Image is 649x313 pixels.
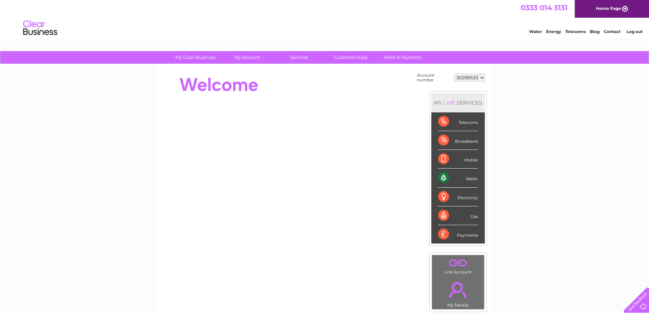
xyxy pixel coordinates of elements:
[604,29,620,34] a: Contact
[271,51,327,64] a: Services
[442,99,457,106] div: LIVE
[432,255,484,276] td: Link Account
[374,51,431,64] a: Make A Payment
[438,206,478,225] div: Gas
[219,51,275,64] a: My Account
[415,71,452,84] td: Account number
[590,29,600,34] a: Blog
[438,169,478,187] div: Water
[565,29,586,34] a: Telecoms
[323,51,379,64] a: Customer Help
[431,93,485,112] div: MY SERVICES
[23,18,58,38] img: logo.png
[438,150,478,169] div: Mobile
[521,3,568,12] a: 0333 014 3131
[438,188,478,206] div: Electricity
[164,4,486,33] div: Clear Business is a trading name of Verastar Limited (registered in [GEOGRAPHIC_DATA] No. 3667643...
[546,29,561,34] a: Energy
[529,29,542,34] a: Water
[434,257,482,269] a: .
[438,131,478,150] div: Broadband
[438,225,478,244] div: Payments
[432,276,484,310] td: My Details
[434,278,482,302] a: .
[438,112,478,131] div: Telecoms
[627,29,643,34] a: Log out
[167,51,223,64] a: My Clear Business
